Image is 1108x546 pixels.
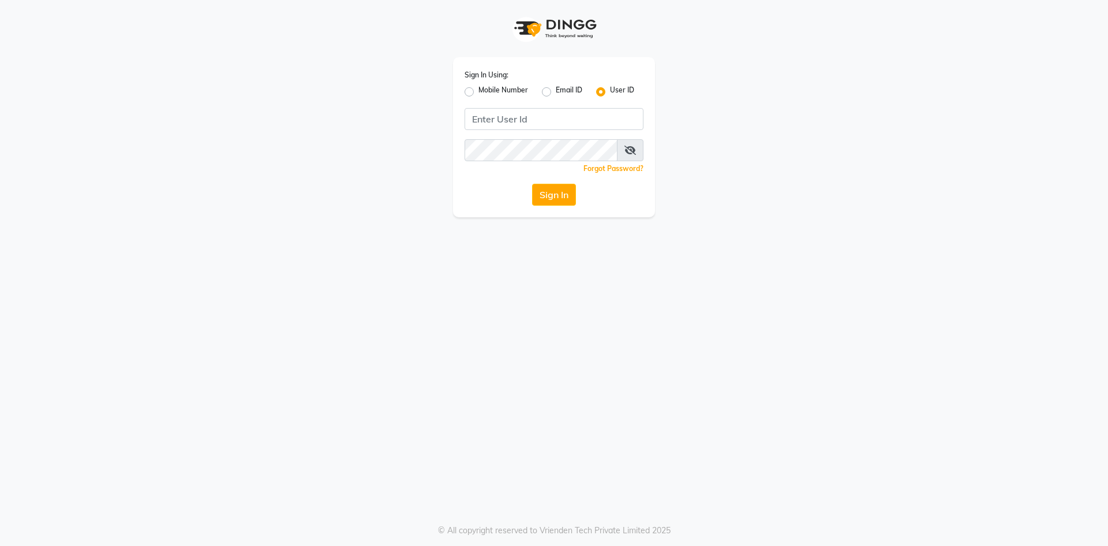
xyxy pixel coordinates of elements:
label: Sign In Using: [465,70,508,80]
label: Mobile Number [478,85,528,99]
input: Username [465,139,617,161]
input: Username [465,108,643,130]
a: Forgot Password? [583,164,643,173]
button: Sign In [532,184,576,206]
img: logo1.svg [508,12,600,46]
label: Email ID [556,85,582,99]
label: User ID [610,85,634,99]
